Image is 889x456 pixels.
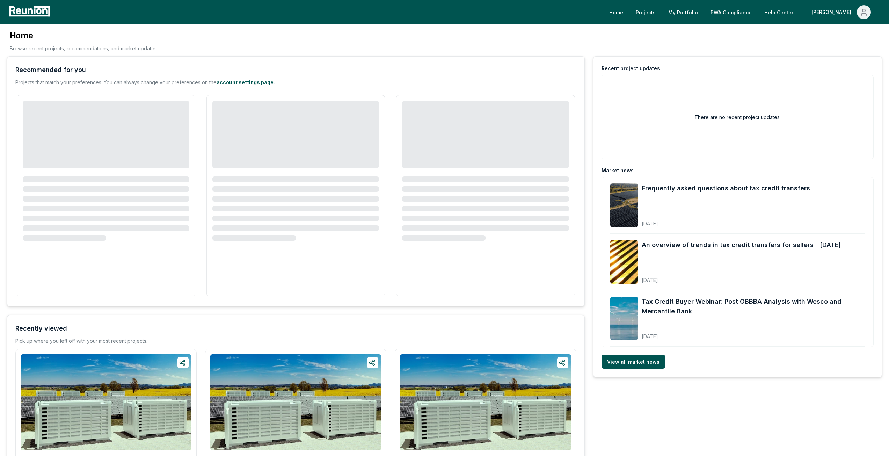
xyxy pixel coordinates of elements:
div: Pick up where you left off with your most recent projects. [15,338,147,345]
a: Home [604,5,629,19]
h3: Home [10,30,158,41]
h2: There are no recent project updates. [694,114,781,121]
p: Browse recent projects, recommendations, and market updates. [10,45,158,52]
div: [DATE] [642,328,865,340]
button: [PERSON_NAME] [806,5,876,19]
div: Recently viewed [15,324,67,333]
a: Help Center [759,5,799,19]
a: PWA Compliance [705,5,757,19]
div: Recent project updates [602,65,660,72]
div: [DATE] [642,215,810,227]
a: An overview of trends in tax credit transfers for sellers - [DATE] [642,240,841,250]
a: Frequently asked questions about tax credit transfers [642,183,810,193]
div: [DATE] [642,272,841,284]
a: Projects [630,5,661,19]
img: Sierra Crest [21,354,191,450]
a: Tax Credit Buyer Webinar: Post OBBBA Analysis with Wesco and Mercantile Bank [642,297,865,316]
nav: Main [604,5,882,19]
a: My Portfolio [663,5,704,19]
a: account settings page. [217,79,275,85]
img: An overview of trends in tax credit transfers for sellers - September 2025 [610,240,638,284]
a: View all market news [602,355,665,369]
img: River [210,354,381,450]
span: Projects that match your preferences. You can always change your preferences on the [15,79,217,85]
div: Recommended for you [15,65,86,75]
div: [PERSON_NAME] [811,5,854,19]
img: Mountain View [400,354,571,450]
img: Frequently asked questions about tax credit transfers [610,183,638,227]
div: Market news [602,167,634,174]
img: Tax Credit Buyer Webinar: Post OBBBA Analysis with Wesco and Mercantile Bank [610,297,638,340]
